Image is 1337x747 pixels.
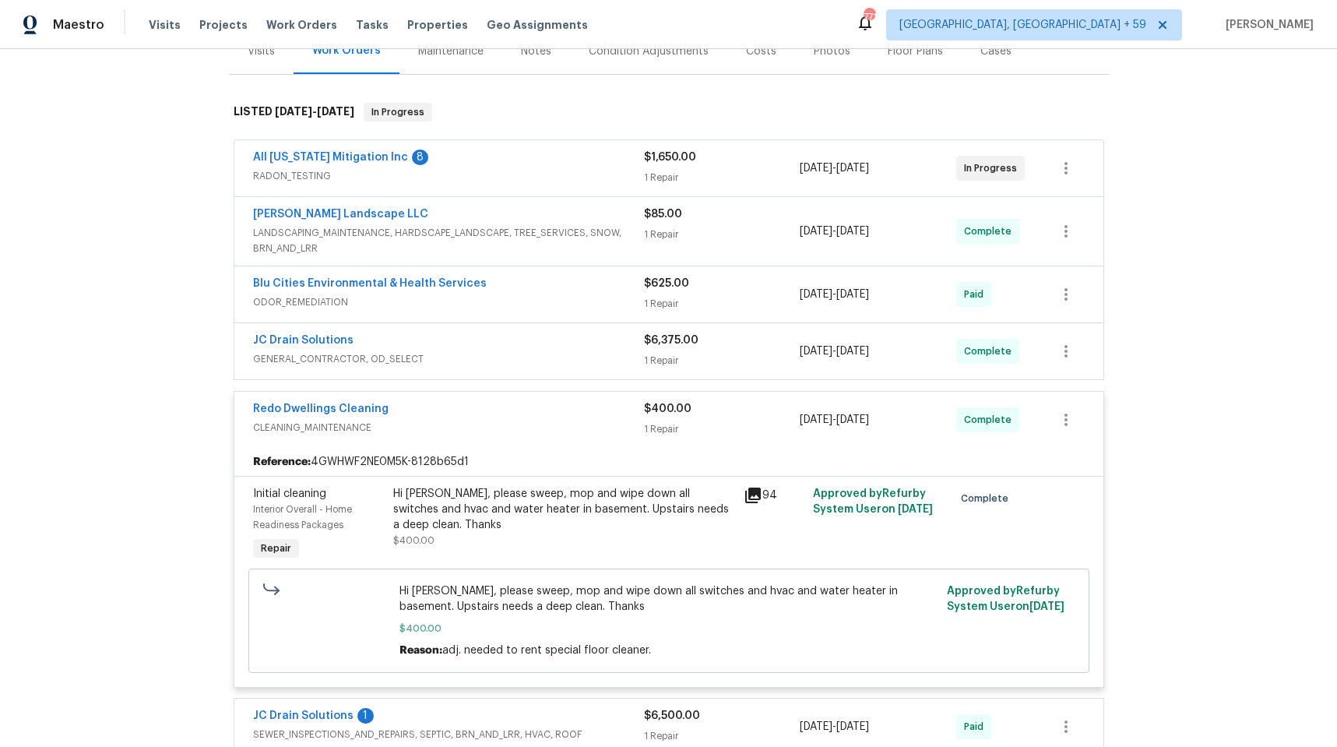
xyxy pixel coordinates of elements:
[275,106,312,117] span: [DATE]
[800,163,832,174] span: [DATE]
[253,294,644,310] span: ODOR_REMEDIATION
[964,719,990,735] span: Paid
[1219,17,1314,33] span: [PERSON_NAME]
[947,586,1064,612] span: Approved by Refurby System User on
[253,454,311,470] b: Reference:
[266,17,337,33] span: Work Orders
[644,710,700,721] span: $6,500.00
[800,414,832,425] span: [DATE]
[800,346,832,357] span: [DATE]
[393,486,734,533] div: Hi [PERSON_NAME], please sweep, mop and wipe down all switches and hvac and water heater in basem...
[365,104,431,120] span: In Progress
[800,224,869,239] span: -
[234,103,354,122] h6: LISTED
[253,351,644,367] span: GENERAL_CONTRACTOR, OD_SELECT
[964,344,1018,359] span: Complete
[317,106,354,117] span: [DATE]
[980,44,1012,59] div: Cases
[644,353,800,368] div: 1 Repair
[964,224,1018,239] span: Complete
[253,278,487,289] a: Blu Cities Environmental & Health Services
[644,278,689,289] span: $625.00
[800,160,869,176] span: -
[644,296,800,312] div: 1 Repair
[800,226,832,237] span: [DATE]
[229,87,1109,137] div: LISTED [DATE]-[DATE]In Progress
[836,346,869,357] span: [DATE]
[442,645,651,656] span: adj. needed to rent special floor cleaner.
[253,710,354,721] a: JC Drain Solutions
[644,209,682,220] span: $85.00
[644,152,696,163] span: $1,650.00
[899,17,1146,33] span: [GEOGRAPHIC_DATA], [GEOGRAPHIC_DATA] + 59
[357,708,374,724] div: 1
[418,44,484,59] div: Maintenance
[814,44,850,59] div: Photos
[800,344,869,359] span: -
[800,719,869,735] span: -
[836,721,869,732] span: [DATE]
[412,150,428,165] div: 8
[644,421,800,437] div: 1 Repair
[1029,601,1064,612] span: [DATE]
[253,488,326,499] span: Initial cleaning
[275,106,354,117] span: -
[644,170,800,185] div: 1 Repair
[255,541,297,556] span: Repair
[149,17,181,33] span: Visits
[253,168,644,184] span: RADON_TESTING
[864,9,874,25] div: 771
[253,403,389,414] a: Redo Dwellings Cleaning
[644,728,800,744] div: 1 Repair
[487,17,588,33] span: Geo Assignments
[800,412,869,428] span: -
[964,412,1018,428] span: Complete
[744,486,804,505] div: 94
[836,414,869,425] span: [DATE]
[961,491,1015,506] span: Complete
[964,287,990,302] span: Paid
[836,163,869,174] span: [DATE]
[521,44,551,59] div: Notes
[589,44,709,59] div: Condition Adjustments
[399,621,938,636] span: $400.00
[253,727,644,742] span: SEWER_INSPECTIONS_AND_REPAIRS, SEPTIC, BRN_AND_LRR, HVAC, ROOF
[888,44,943,59] div: Floor Plans
[399,583,938,615] span: Hi [PERSON_NAME], please sweep, mop and wipe down all switches and hvac and water heater in basem...
[746,44,776,59] div: Costs
[356,19,389,30] span: Tasks
[393,536,435,545] span: $400.00
[53,17,104,33] span: Maestro
[248,44,275,59] div: Visits
[253,335,354,346] a: JC Drain Solutions
[312,43,381,58] div: Work Orders
[253,152,408,163] a: All [US_STATE] Mitigation Inc
[644,403,691,414] span: $400.00
[800,287,869,302] span: -
[898,504,933,515] span: [DATE]
[253,209,428,220] a: [PERSON_NAME] Landscape LLC
[800,289,832,300] span: [DATE]
[399,645,442,656] span: Reason:
[813,488,933,515] span: Approved by Refurby System User on
[644,227,800,242] div: 1 Repair
[800,721,832,732] span: [DATE]
[253,505,352,530] span: Interior Overall - Home Readiness Packages
[964,160,1023,176] span: In Progress
[836,289,869,300] span: [DATE]
[407,17,468,33] span: Properties
[199,17,248,33] span: Projects
[836,226,869,237] span: [DATE]
[234,448,1103,476] div: 4GWHWF2NE0M5K-8128b65d1
[644,335,698,346] span: $6,375.00
[253,225,644,256] span: LANDSCAPING_MAINTENANCE, HARDSCAPE_LANDSCAPE, TREE_SERVICES, SNOW, BRN_AND_LRR
[253,420,644,435] span: CLEANING_MAINTENANCE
